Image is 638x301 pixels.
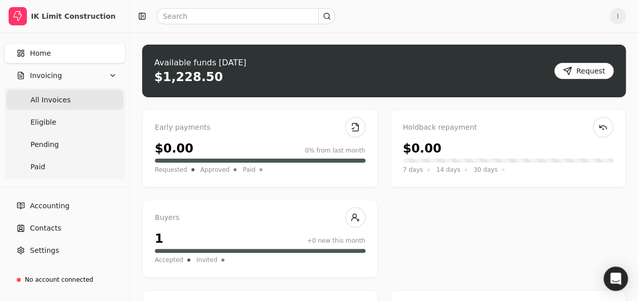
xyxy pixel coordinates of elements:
[30,70,62,81] span: Invoicing
[30,48,51,59] span: Home
[4,43,125,63] a: Home
[155,165,187,175] span: Requested
[200,165,230,175] span: Approved
[156,8,335,24] input: Search
[155,230,163,248] div: 1
[154,57,246,69] div: Available funds [DATE]
[6,112,123,132] a: Eligible
[4,196,125,216] a: Accounting
[31,11,121,21] div: IK Limit Construction
[155,139,193,158] div: $0.00
[403,122,614,133] div: Holdback repayment
[30,245,59,256] span: Settings
[30,95,71,105] span: All Invoices
[30,162,45,172] span: Paid
[6,134,123,155] a: Pending
[155,122,365,133] div: Early payments
[25,275,93,284] div: No account connected
[4,218,125,238] a: Contacts
[403,165,423,175] span: 7 days
[4,240,125,260] a: Settings
[603,267,628,291] div: Open Intercom Messenger
[30,139,59,150] span: Pending
[6,157,123,177] a: Paid
[30,117,56,128] span: Eligible
[243,165,255,175] span: Paid
[154,69,223,85] div: $1,228.50
[155,212,365,223] div: Buyers
[30,223,61,234] span: Contacts
[196,255,217,265] span: Invited
[474,165,497,175] span: 30 days
[403,139,442,158] div: $0.00
[155,255,183,265] span: Accepted
[610,8,626,24] button: I
[436,165,460,175] span: 14 days
[305,146,365,155] div: 0% from last month
[307,236,365,245] div: +0 new this month
[6,90,123,110] a: All Invoices
[4,271,125,289] a: No account connected
[554,63,614,79] button: Request
[4,262,125,283] button: Refer & Earn
[4,65,125,86] button: Invoicing
[30,201,70,211] span: Accounting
